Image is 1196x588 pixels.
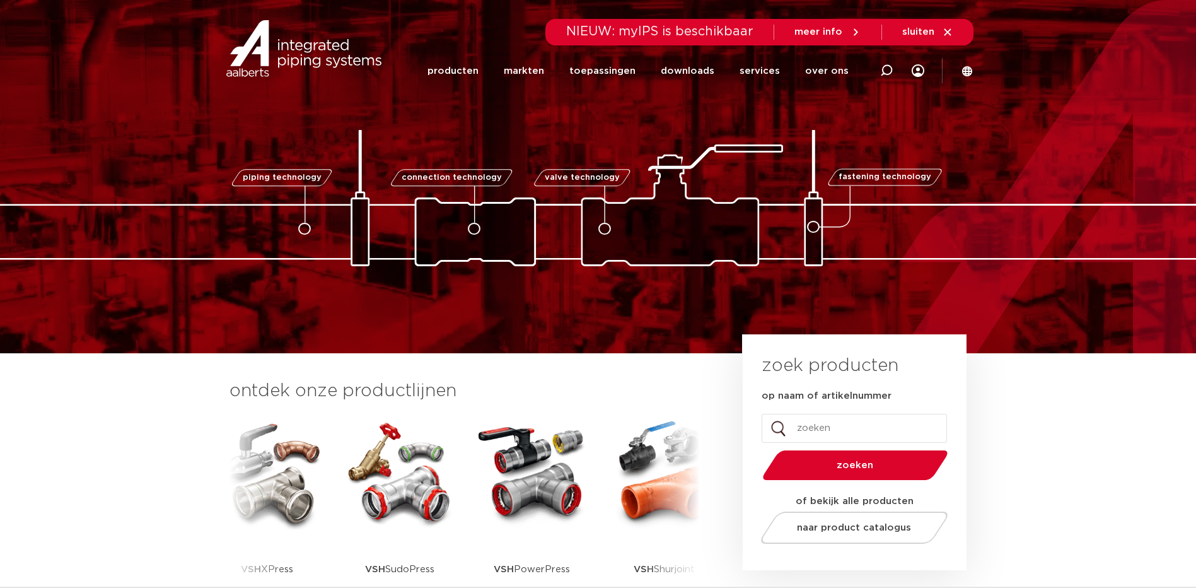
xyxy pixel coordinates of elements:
a: over ons [805,47,849,95]
a: markten [504,47,544,95]
a: meer info [794,26,861,38]
a: producten [427,47,479,95]
strong: of bekijk alle producten [796,497,914,506]
span: naar product catalogus [797,523,911,532]
a: toepassingen [569,47,636,95]
span: connection technology [401,173,501,182]
a: naar product catalogus [757,512,951,544]
strong: VSH [241,565,261,574]
strong: VSH [365,565,385,574]
input: zoeken [762,414,947,443]
strong: VSH [494,565,514,574]
a: sluiten [902,26,953,38]
label: op naam of artikelnummer [762,390,891,403]
button: zoeken [757,449,953,481]
span: meer info [794,27,842,37]
strong: VSH [634,565,654,574]
a: services [740,47,780,95]
span: NIEUW: myIPS is beschikbaar [566,25,753,38]
nav: Menu [427,47,849,95]
h3: ontdek onze productlijnen [229,379,700,404]
span: fastening technology [839,173,931,182]
span: valve technology [545,173,620,182]
span: sluiten [902,27,934,37]
span: piping technology [243,173,322,182]
a: downloads [661,47,714,95]
span: zoeken [795,461,915,470]
h3: zoek producten [762,353,898,379]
